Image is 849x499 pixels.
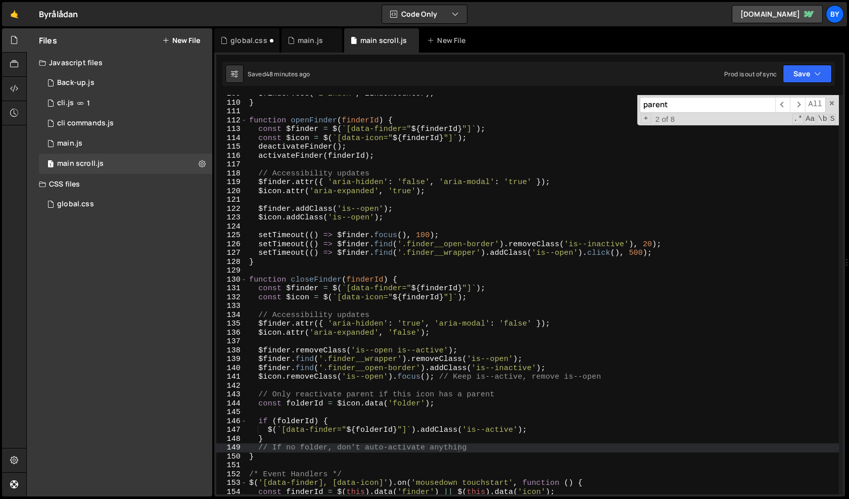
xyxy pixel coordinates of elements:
[775,97,790,113] span: ​
[27,174,212,194] div: CSS files
[790,97,805,113] span: ​
[39,194,212,214] div: 10338/24192.css
[2,2,27,26] a: 🤙
[216,488,247,497] div: 154
[216,302,247,311] div: 133
[216,169,247,178] div: 118
[216,213,247,222] div: 123
[792,114,804,124] span: RegExp Search
[230,35,267,46] div: global.css
[216,125,247,134] div: 113
[360,35,407,46] div: main scroll.js
[382,5,467,23] button: Code Only
[57,159,104,168] div: main scroll.js
[216,329,247,338] div: 136
[39,93,212,113] div: 10338/23371.js
[57,99,74,108] div: cli.js
[216,320,247,329] div: 135
[216,426,247,435] div: 147
[248,70,310,78] div: Saved
[216,452,247,462] div: 150
[48,161,54,169] span: 1
[216,99,247,108] div: 110
[427,35,469,46] div: New File
[266,70,310,78] div: 48 minutes ago
[57,139,82,148] div: main.js
[216,258,247,267] div: 128
[216,205,247,214] div: 122
[57,119,114,128] div: cli commands.js
[216,408,247,417] div: 145
[216,107,247,116] div: 111
[216,382,247,391] div: 142
[298,35,323,46] div: main.js
[216,435,247,444] div: 148
[817,114,828,124] span: Whole Word Search
[216,116,247,125] div: 112
[641,114,651,124] span: Toggle Replace mode
[216,443,247,452] div: 149
[724,70,777,78] div: Prod is out of sync
[216,152,247,161] div: 116
[57,78,95,87] div: Back-up.js
[216,134,247,143] div: 114
[216,231,247,240] div: 125
[732,5,823,23] a: [DOMAIN_NAME]
[27,53,212,73] div: Javascript files
[87,99,90,107] span: 1
[216,479,247,488] div: 153
[216,196,247,205] div: 121
[783,65,832,83] button: Save
[216,373,247,382] div: 141
[216,417,247,426] div: 146
[216,390,247,399] div: 143
[216,240,247,249] div: 126
[216,222,247,232] div: 124
[216,470,247,479] div: 152
[216,337,247,346] div: 137
[829,114,836,124] span: Search In Selection
[39,113,212,133] div: 10338/24355.js
[216,284,247,293] div: 131
[805,114,816,124] span: CaseSensitive Search
[216,364,247,373] div: 140
[651,115,679,124] span: 2 of 8
[826,5,844,23] a: By
[216,178,247,187] div: 119
[216,143,247,152] div: 115
[216,399,247,409] div: 144
[805,97,826,113] span: Alt-Enter
[216,276,247,285] div: 130
[216,187,247,196] div: 120
[216,160,247,169] div: 117
[162,36,200,44] button: New File
[216,311,247,320] div: 134
[39,35,57,46] h2: Files
[216,249,247,258] div: 127
[216,355,247,364] div: 139
[216,266,247,276] div: 129
[39,73,212,93] div: 10338/35579.js
[216,346,247,355] div: 138
[39,133,212,154] div: 10338/23933.js
[39,154,212,174] div: 10338/24973.js
[216,461,247,470] div: 151
[39,8,78,20] div: Byrålådan
[640,97,775,113] input: Search for
[57,200,94,209] div: global.css
[216,293,247,302] div: 132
